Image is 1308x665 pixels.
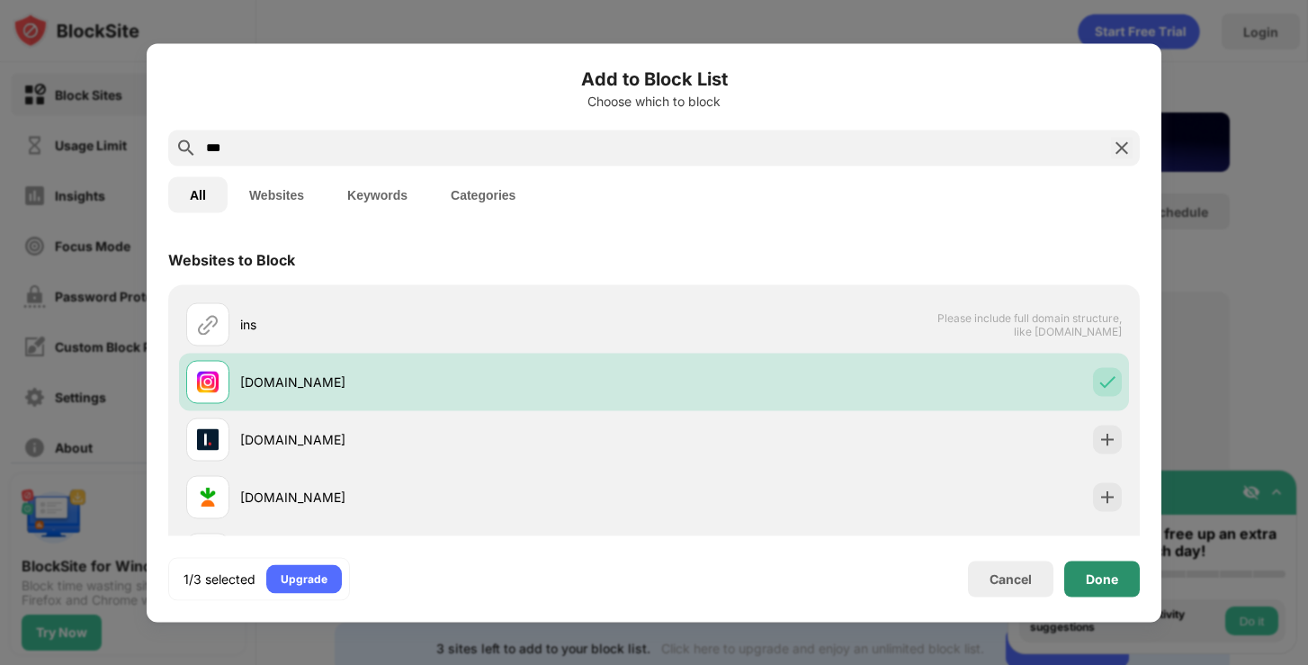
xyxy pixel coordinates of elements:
img: search-close [1111,137,1133,158]
img: favicons [197,486,219,508]
div: Websites to Block [168,250,295,268]
h6: Add to Block List [168,65,1140,92]
div: Cancel [990,571,1032,587]
div: [DOMAIN_NAME] [240,488,654,507]
div: [DOMAIN_NAME] [240,373,654,391]
img: favicons [197,371,219,392]
span: Please include full domain structure, like [DOMAIN_NAME] [936,310,1122,337]
button: All [168,176,228,212]
div: [DOMAIN_NAME] [240,430,654,449]
button: Categories [429,176,537,212]
img: favicons [197,428,219,450]
div: Choose which to block [168,94,1140,108]
img: url.svg [197,313,219,335]
div: 1/3 selected [184,570,255,588]
img: search.svg [175,137,197,158]
button: Keywords [326,176,429,212]
div: Upgrade [281,570,327,588]
div: ins [240,315,654,334]
div: Done [1086,571,1118,586]
button: Websites [228,176,326,212]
